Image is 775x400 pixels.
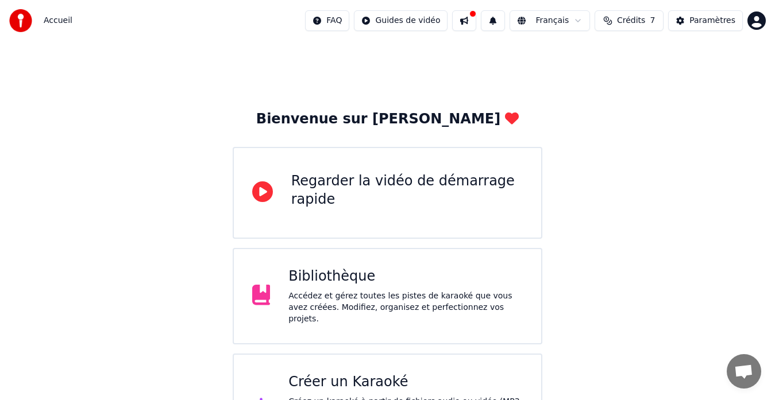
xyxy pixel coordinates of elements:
[44,15,72,26] span: Accueil
[44,15,72,26] nav: breadcrumb
[650,15,655,26] span: 7
[288,290,523,325] div: Accédez et gérez toutes les pistes de karaoké que vous avez créées. Modifiez, organisez et perfec...
[288,267,523,286] div: Bibliothèque
[256,110,519,129] div: Bienvenue sur [PERSON_NAME]
[354,10,448,31] button: Guides de vidéo
[689,15,735,26] div: Paramètres
[727,354,761,389] div: Ouvrir le chat
[288,373,523,391] div: Créer un Karaoké
[305,10,349,31] button: FAQ
[9,9,32,32] img: youka
[595,10,664,31] button: Crédits7
[617,15,645,26] span: Crédits
[668,10,743,31] button: Paramètres
[291,172,523,209] div: Regarder la vidéo de démarrage rapide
